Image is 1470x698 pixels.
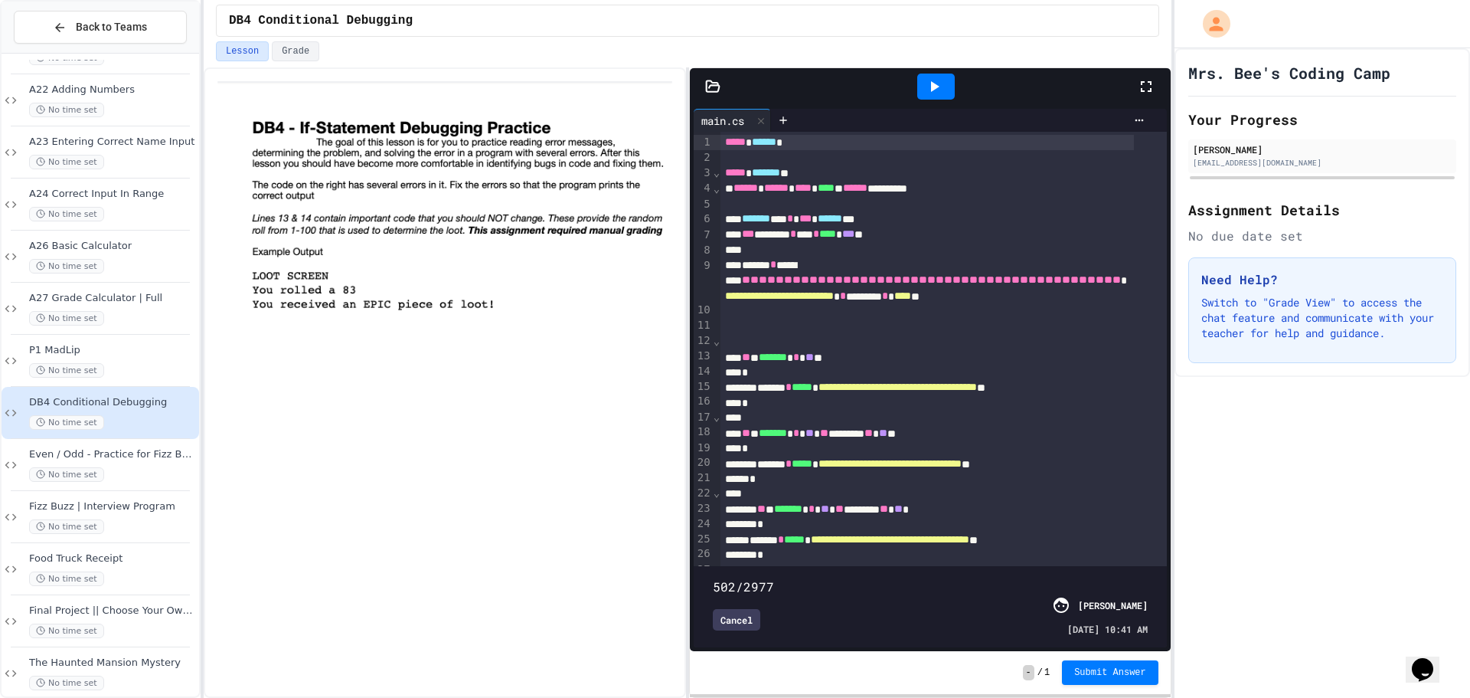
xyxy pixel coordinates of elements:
div: [PERSON_NAME] [1193,143,1452,156]
span: No time set [29,572,104,586]
span: Fizz Buzz | Interview Program [29,500,196,513]
span: A26 Basic Calculator [29,240,196,253]
div: 8 [694,243,713,258]
div: 22 [694,486,713,501]
span: No time set [29,155,104,169]
span: No time set [29,363,104,378]
div: 23 [694,501,713,516]
div: 13 [694,349,713,364]
div: 12 [694,333,713,349]
div: 25 [694,532,713,547]
div: main.cs [694,113,752,129]
span: - [1023,665,1034,680]
div: 17 [694,410,713,425]
span: No time set [29,519,104,534]
span: Fold line [713,182,720,195]
span: 1 [1044,667,1050,679]
h2: Your Progress [1188,109,1456,130]
span: No time set [29,415,104,430]
span: Food Truck Receipt [29,552,196,565]
div: 26 [694,546,713,562]
div: 19 [694,441,713,456]
div: 4 [694,181,713,196]
div: main.cs [694,109,771,132]
button: Lesson [216,41,269,61]
span: The Haunted Mansion Mystery [29,657,196,670]
div: 7 [694,228,713,243]
div: 10 [694,303,713,318]
div: 1 [694,135,713,150]
span: P1 MadLip [29,344,196,357]
span: A24 Correct Input In Range [29,188,196,201]
div: 3 [694,165,713,181]
div: 14 [694,364,713,379]
span: No time set [29,259,104,274]
iframe: chat widget [1406,637,1455,683]
button: Grade [272,41,319,61]
span: DB4 Conditional Debugging [229,11,413,30]
div: 27 [694,562,713,578]
span: Fold line [713,166,720,179]
div: 24 [694,516,713,532]
h3: Need Help? [1201,270,1443,289]
h1: Mrs. Bee's Coding Camp [1188,62,1390,84]
span: No time set [29,467,104,482]
div: [EMAIL_ADDRESS][DOMAIN_NAME] [1193,157,1452,169]
span: No time set [29,207,104,221]
div: 2 [694,150,713,165]
p: Switch to "Grade View" to access the chat feature and communicate with your teacher for help and ... [1201,295,1443,341]
span: No time set [29,311,104,326]
div: [PERSON_NAME] [1078,598,1148,612]
div: No due date set [1188,227,1456,245]
span: Final Project || Choose Your Own Adventure Part 1 [29,605,196,618]
span: A22 Adding Numbers [29,84,196,97]
div: 21 [694,470,713,486]
span: Fold line [713,335,720,347]
div: 18 [694,424,713,440]
div: 9 [694,258,713,303]
span: No time set [29,624,104,638]
div: 502/2977 [713,578,1148,596]
div: 6 [694,211,713,227]
h2: Assignment Details [1188,199,1456,221]
div: 16 [694,394,713,409]
div: My Account [1187,6,1234,41]
span: [DATE] 10:41 AM [1067,622,1148,636]
span: Fold line [713,411,720,423]
div: 15 [694,379,713,395]
button: Back to Teams [14,11,187,44]
div: 20 [694,455,713,470]
span: A23 Entering Correct Name Input [29,136,196,149]
div: 5 [694,197,713,212]
span: A27 Grade Calculator | Full [29,292,196,305]
button: Submit Answer [1062,660,1158,685]
span: No time set [29,103,104,117]
div: Cancel [713,609,760,631]
span: Fold line [713,487,720,499]
span: Back to Teams [76,19,147,35]
span: Fold line [713,563,720,575]
span: Even / Odd - Practice for Fizz Buzz [29,448,196,461]
span: No time set [29,676,104,690]
span: Submit Answer [1074,667,1146,679]
span: / [1037,667,1043,679]
span: DB4 Conditional Debugging [29,396,196,409]
div: 11 [694,318,713,333]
